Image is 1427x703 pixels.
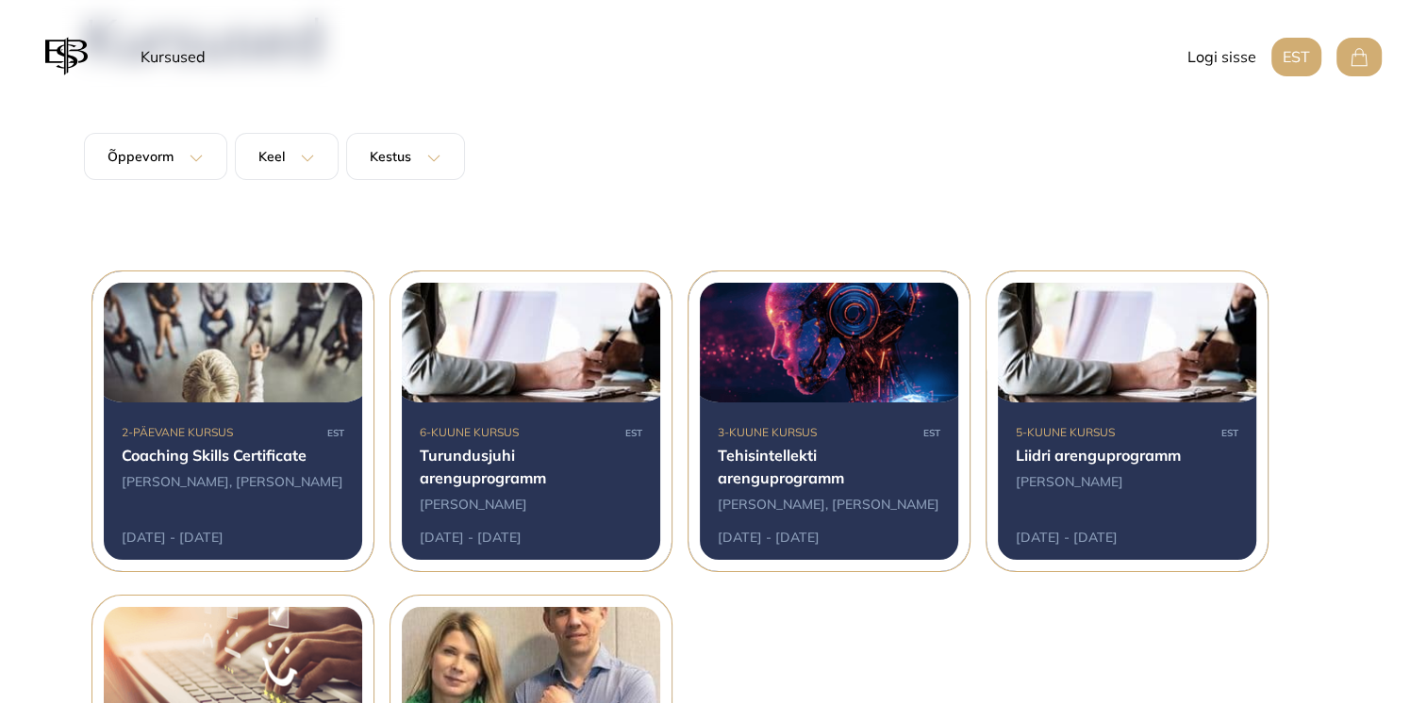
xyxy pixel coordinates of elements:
[258,149,285,164] span: Keel
[1271,38,1321,76] button: EST
[370,149,411,164] span: Kestus
[390,270,672,572] a: Liidri arenguprogramm6-kuune kursusESTTurundusjuhi arenguprogramm[PERSON_NAME][DATE] - [DATE]
[688,270,971,572] a: Futuristlik tehisintellekti robot – AI ja kõrgtehnoloogia kujutis3-kuune kursusESTTehisintellekti...
[84,133,227,180] button: Õppevorm
[235,133,339,180] button: Keel
[133,38,213,75] a: Kursused
[1187,38,1256,76] button: Logi sisse
[108,149,174,164] span: Õppevorm
[346,133,465,180] button: Kestus
[45,34,88,79] img: EBS logo
[91,270,374,572] a: Coaching Skills Certificate pilt2-päevane kursusESTCoaching Skills Certificate[PERSON_NAME], [PER...
[986,270,1269,572] a: Liidri arenguprogramm5-kuune kursusESTLiidri arenguprogramm[PERSON_NAME][DATE] - [DATE]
